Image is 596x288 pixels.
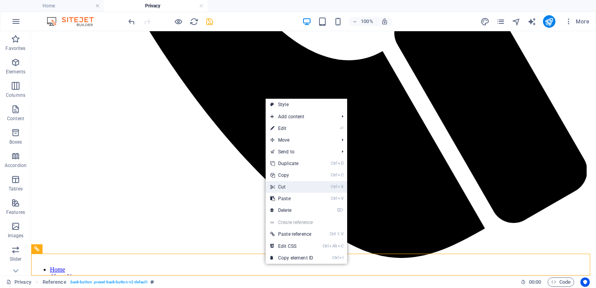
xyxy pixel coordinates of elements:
i: C [338,172,343,178]
i: AI Writer [527,17,536,26]
button: save [205,17,214,26]
button: Usercentrics [580,277,590,287]
i: X [338,184,343,189]
button: text_generator [527,17,537,26]
p: Slider [10,256,22,262]
i: V [338,196,343,201]
button: reload [189,17,199,26]
a: Create reference [266,217,347,228]
span: Click to select. Double-click to edit [43,277,66,287]
i: Ctrl [331,161,337,166]
span: . back-button .preset-back-button-v2-default [69,277,147,287]
i: Alt [329,244,337,249]
i: Ctrl [331,196,337,201]
i: I [339,255,343,260]
i: Undo: Delete elements (Ctrl+Z) [127,17,136,26]
i: V [341,231,343,236]
i: Publish [545,17,553,26]
a: Style [266,99,347,110]
button: undo [127,17,136,26]
i: ⌦ [337,208,343,213]
a: CtrlCCopy [266,169,318,181]
p: Favorites [5,45,25,52]
i: ⇧ [337,231,340,236]
p: Images [8,233,24,239]
i: Pages (Ctrl+Alt+S) [496,17,505,26]
i: C [338,244,343,249]
a: ⌦Delete [266,204,318,216]
i: Save (Ctrl+S) [205,17,214,26]
a: Ctrl⇧VPaste reference [266,228,318,240]
p: Features [6,209,25,215]
h6: 100% [361,17,373,26]
span: Add content [266,111,335,123]
button: design [481,17,490,26]
i: Ctrl [331,172,337,178]
button: 100% [349,17,377,26]
h4: Privacy [104,2,208,10]
h6: Session time [521,277,541,287]
i: Ctrl [332,255,339,260]
i: Reload page [190,17,199,26]
button: navigator [512,17,521,26]
i: Navigator [512,17,521,26]
button: pages [496,17,506,26]
nav: breadcrumb [43,277,154,287]
a: CtrlVPaste [266,193,318,204]
p: Columns [6,92,25,98]
a: CtrlAltCEdit CSS [266,240,318,252]
i: Ctrl [323,244,329,249]
span: 00 00 [529,277,541,287]
a: Send to [266,146,335,158]
i: Ctrl [331,184,337,189]
a: CtrlXCut [266,181,318,193]
p: Boxes [9,139,22,145]
button: Code [548,277,574,287]
p: Tables [9,186,23,192]
p: Elements [6,69,26,75]
span: Move [266,134,335,146]
a: CtrlICopy element ID [266,252,318,264]
a: Click to cancel selection. Double-click to open Pages [6,277,31,287]
img: Editor Logo [45,17,103,26]
i: This element is a customizable preset [151,280,154,284]
button: publish [543,15,555,28]
button: More [562,15,592,28]
p: Content [7,116,24,122]
a: CtrlDDuplicate [266,158,318,169]
i: ⏎ [340,126,343,131]
i: D [338,161,343,166]
i: Design (Ctrl+Alt+Y) [481,17,490,26]
a: ⏎Edit [266,123,318,134]
span: More [565,18,589,25]
span: Code [551,277,571,287]
p: Accordion [5,162,27,169]
i: Ctrl [330,231,336,236]
span: : [534,279,536,285]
